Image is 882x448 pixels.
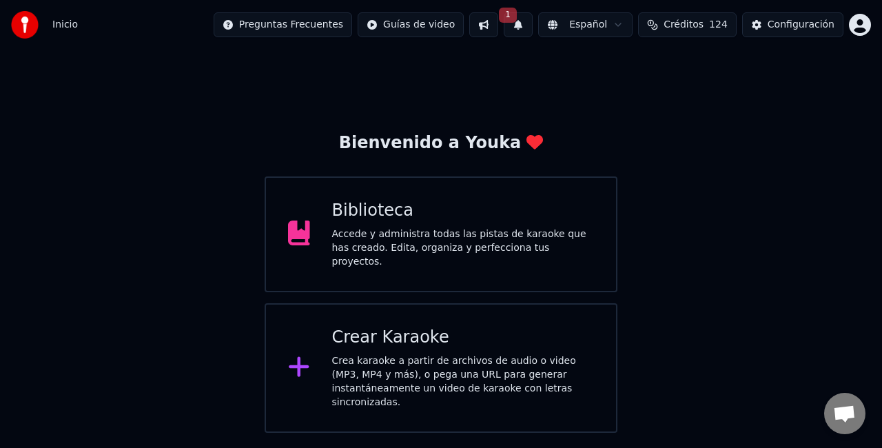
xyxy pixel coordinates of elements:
[11,11,39,39] img: youka
[358,12,464,37] button: Guías de video
[339,132,544,154] div: Bienvenido a Youka
[742,12,843,37] button: Configuración
[332,354,595,409] div: Crea karaoke a partir de archivos de audio o video (MP3, MP4 y más), o pega una URL para generar ...
[824,393,865,434] div: Chat abierto
[499,8,517,23] span: 1
[638,12,737,37] button: Créditos124
[664,18,704,32] span: Créditos
[332,227,595,269] div: Accede y administra todas las pistas de karaoke que has creado. Edita, organiza y perfecciona tus...
[214,12,352,37] button: Preguntas Frecuentes
[332,327,595,349] div: Crear Karaoke
[332,200,595,222] div: Biblioteca
[504,12,533,37] button: 1
[52,18,78,32] span: Inicio
[768,18,834,32] div: Configuración
[52,18,78,32] nav: breadcrumb
[709,18,728,32] span: 124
